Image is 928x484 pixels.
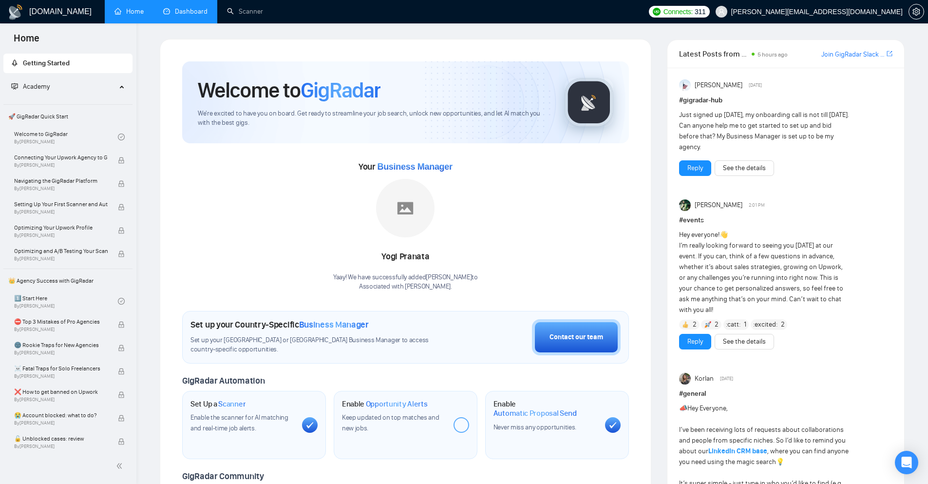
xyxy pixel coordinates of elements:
span: lock [118,157,125,164]
span: By [PERSON_NAME] [14,397,108,403]
span: export [887,50,892,58]
span: By [PERSON_NAME] [14,186,108,192]
span: [PERSON_NAME] [695,200,742,211]
span: By [PERSON_NAME] [14,327,108,332]
span: lock [118,345,125,351]
span: [DATE] [720,374,733,383]
a: See the details [723,336,766,347]
span: 😭 Account blocked: what to do? [14,410,108,420]
span: lock [118,180,125,187]
span: Enable the scanner for AI matching and real-time job alerts. [190,413,288,432]
span: [PERSON_NAME] [695,80,742,91]
img: Anisuzzaman Khan [679,79,691,91]
span: setting [909,8,924,16]
span: 311 [695,6,705,17]
span: double-left [116,461,126,471]
a: homeHome [114,7,144,16]
span: By [PERSON_NAME] [14,444,108,449]
span: 👋 [720,231,728,239]
span: ❌ How to get banned on Upwork [14,387,108,397]
a: Reply [687,163,703,174]
img: upwork-logo.png [653,8,661,16]
span: Your [359,161,453,172]
span: user [718,8,725,15]
img: 🚀 [704,321,711,328]
a: Join GigRadar Slack Community [821,49,885,60]
span: By [PERSON_NAME] [14,232,108,238]
div: Just signed up [DATE], my onboarding call is not till [DATE]. Can anyone help me to get started t... [679,110,850,153]
span: Business Manager [377,162,452,172]
a: setting [909,8,924,16]
span: Optimizing and A/B Testing Your Scanner for Better Results [14,246,108,256]
span: Academy [11,82,50,91]
img: placeholder.png [376,179,435,237]
span: fund-projection-screen [11,83,18,90]
a: Welcome to GigRadarBy[PERSON_NAME] [14,126,118,148]
span: rocket [11,59,18,66]
span: 5 hours ago [758,51,788,58]
span: lock [118,227,125,234]
h1: Set up your Country-Specific [190,319,369,330]
span: lock [118,438,125,445]
span: :catt: [726,319,740,330]
div: Contact our team [549,332,603,343]
span: By [PERSON_NAME] [14,256,108,262]
button: Reply [679,160,711,176]
p: Associated with [PERSON_NAME] . [333,282,478,291]
button: setting [909,4,924,19]
span: By [PERSON_NAME] [14,420,108,426]
span: By [PERSON_NAME] [14,350,108,356]
span: Opportunity Alerts [366,399,428,409]
span: Optimizing Your Upwork Profile [14,223,108,232]
div: Yogi Pranata [333,249,478,265]
span: Korlan [695,373,714,384]
h1: # events [679,215,892,226]
img: gigradar-logo.png [565,78,613,127]
img: Vlad [679,199,691,211]
span: GigRadar Community [182,471,264,482]
h1: # gigradar-hub [679,95,892,106]
a: Reply [687,336,703,347]
a: 1️⃣ Start HereBy[PERSON_NAME] [14,290,118,312]
div: Open Intercom Messenger [895,451,918,474]
a: export [887,49,892,58]
span: lock [118,321,125,328]
h1: # general [679,388,892,399]
span: Connects: [663,6,693,17]
span: GigRadar Automation [182,375,265,386]
span: lock [118,391,125,398]
span: By [PERSON_NAME] [14,209,108,215]
a: dashboardDashboard [163,7,208,16]
h1: Enable [342,399,428,409]
span: Business Manager [299,319,369,330]
span: 2 [693,320,697,329]
a: See the details [723,163,766,174]
li: Getting Started [3,54,133,73]
img: 👍 [682,321,689,328]
span: 💡 [776,458,784,466]
img: logo [8,4,23,20]
span: lock [118,368,125,375]
span: Connecting Your Upwork Agency to GigRadar [14,153,108,162]
span: 🔓 Unblocked cases: review [14,434,108,444]
span: Navigating the GigRadar Platform [14,176,108,186]
span: By [PERSON_NAME] [14,162,108,168]
span: lock [118,251,125,257]
span: Never miss any opportunities. [493,423,576,431]
span: lock [118,415,125,422]
button: See the details [715,334,774,349]
span: check-circle [118,134,125,140]
span: 2:01 PM [749,201,765,210]
span: Getting Started [23,59,70,67]
div: Yaay! We have successfully added [PERSON_NAME] to [333,273,478,291]
span: Set up your [GEOGRAPHIC_DATA] or [GEOGRAPHIC_DATA] Business Manager to access country-specific op... [190,336,449,354]
span: [DATE] [749,81,762,90]
span: 2 [715,320,719,329]
a: LinkedIn CRM base [708,447,767,455]
span: Scanner [218,399,246,409]
img: Korlan [679,373,691,385]
span: ☠️ Fatal Traps for Solo Freelancers [14,364,108,373]
button: Reply [679,334,711,349]
span: Latest Posts from the GigRadar Community [679,48,749,60]
button: Contact our team [532,319,621,355]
